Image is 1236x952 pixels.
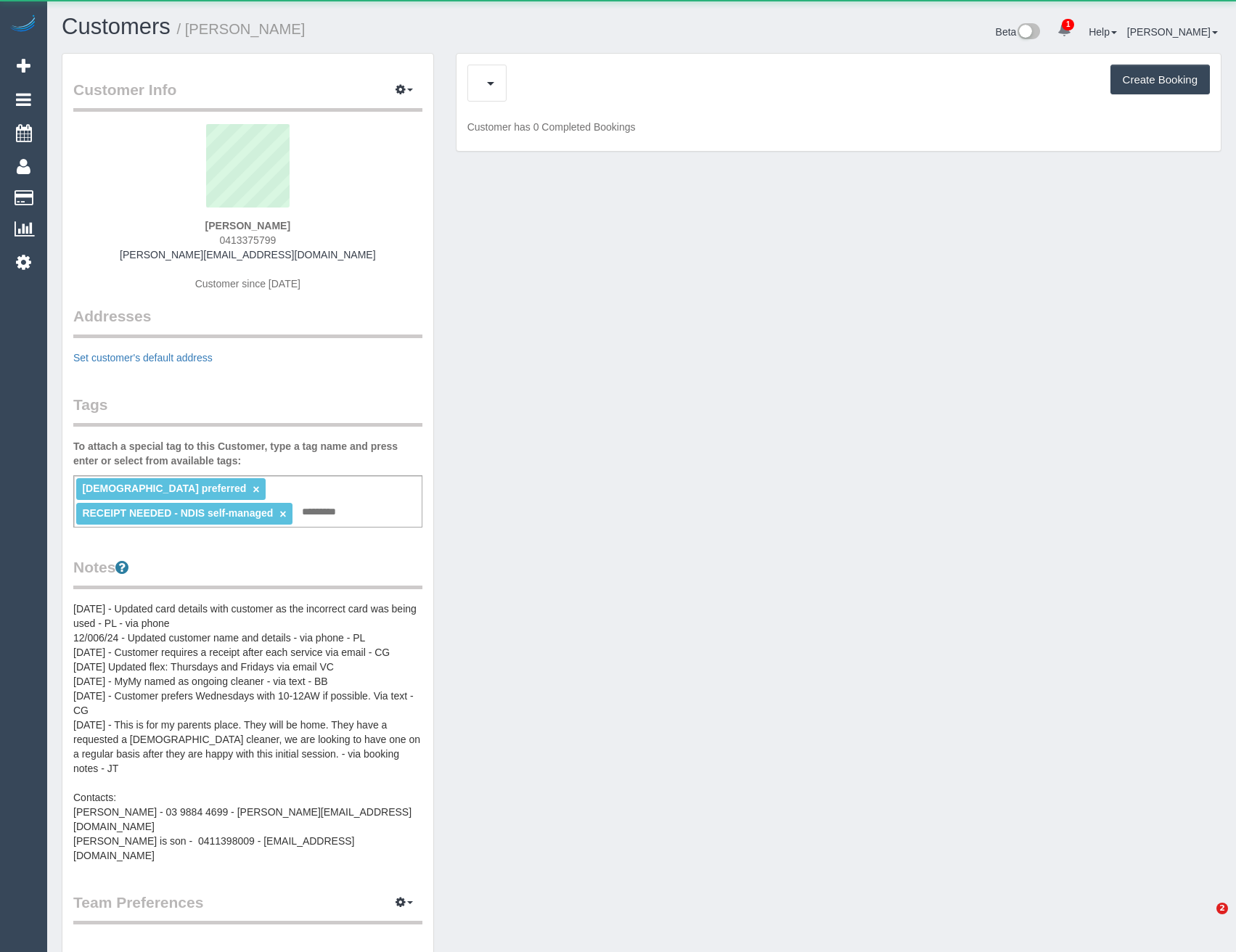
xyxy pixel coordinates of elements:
span: Customer since [DATE] [195,278,300,290]
button: Create Booking [1110,65,1210,95]
label: To attach a special tag to this Customer, type a tag name and press enter or select from availabl... [73,439,422,468]
legend: Notes [73,557,422,589]
span: RECEIPT NEEDED - NDIS self-managed [82,507,273,519]
img: Automaid Logo [9,15,38,35]
legend: Tags [73,394,422,427]
pre: [DATE] - Updated card details with customer as the incorrect card was being used - PL - via phone... [73,602,422,863]
strong: [PERSON_NAME] [205,220,290,231]
legend: Team Preferences [73,892,422,924]
span: 0413375799 [219,234,276,246]
a: Set customer's default address [73,352,213,364]
a: Beta [996,26,1041,38]
a: Customers [62,14,171,39]
span: 2 [1216,903,1228,914]
iframe: Intercom live chat [1187,903,1221,937]
img: New interface [1016,23,1040,42]
a: × [279,508,286,520]
span: 1 [1062,19,1074,30]
p: Customer has 0 Completed Bookings [467,120,1210,134]
span: [DEMOGRAPHIC_DATA] preferred [82,483,246,494]
small: / [PERSON_NAME] [177,21,306,37]
a: 1 [1050,15,1079,46]
legend: Customer Info [73,79,422,112]
a: Help [1089,26,1117,38]
a: × [253,483,259,496]
a: [PERSON_NAME][EMAIL_ADDRESS][DOMAIN_NAME] [120,249,375,260]
a: [PERSON_NAME] [1127,26,1218,38]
